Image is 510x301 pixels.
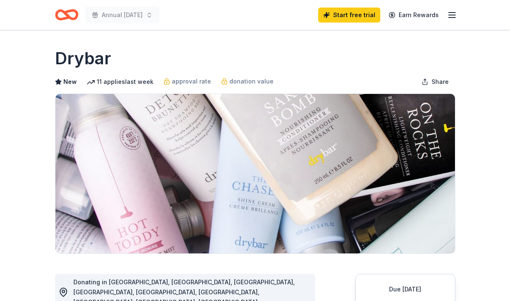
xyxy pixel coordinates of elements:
[55,5,78,25] a: Home
[415,73,455,90] button: Share
[85,7,159,23] button: Annual [DATE]
[229,76,274,86] span: donation value
[163,76,211,86] a: approval rate
[318,8,380,23] a: Start free trial
[384,8,444,23] a: Earn Rewards
[172,76,211,86] span: approval rate
[221,76,274,86] a: donation value
[55,47,111,70] h1: Drybar
[87,77,153,87] div: 11 applies last week
[102,10,143,20] span: Annual [DATE]
[432,77,449,87] span: Share
[366,284,445,294] div: Due [DATE]
[63,77,77,87] span: New
[55,94,455,253] img: Image for Drybar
